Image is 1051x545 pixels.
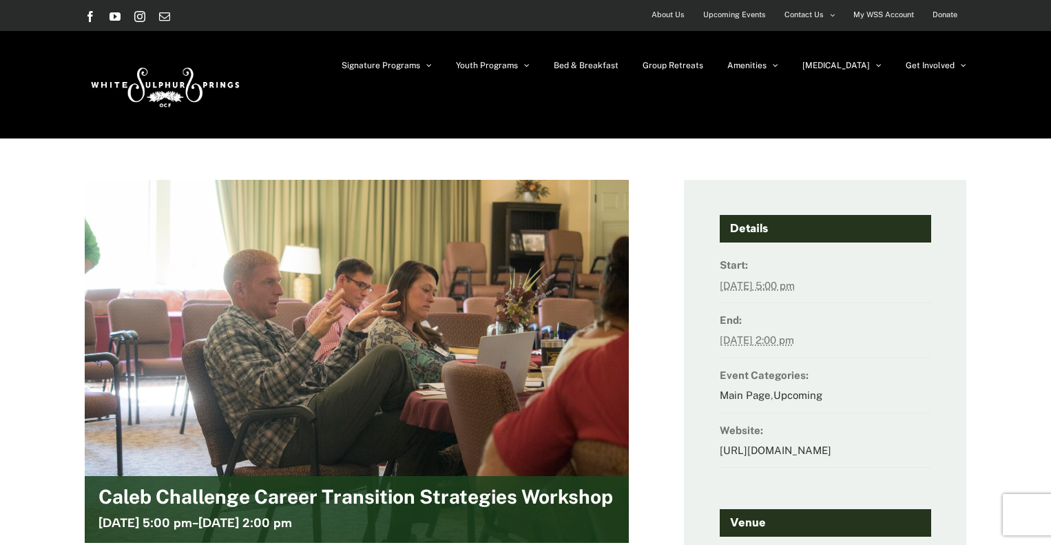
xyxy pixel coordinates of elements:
[198,515,292,531] span: [DATE] 2:00 pm
[802,31,882,100] a: [MEDICAL_DATA]
[853,5,914,25] span: My WSS Account
[720,255,931,275] dt: Start:
[720,509,931,537] h4: Venue
[773,389,822,401] a: Upcoming
[342,31,432,100] a: Signature Programs
[643,31,703,100] a: Group Retreats
[720,389,771,401] a: Main Page
[720,334,794,346] abbr: 2025-11-09
[456,61,518,70] span: Youth Programs
[933,5,957,25] span: Donate
[85,52,243,117] img: White Sulphur Springs Logo
[727,61,767,70] span: Amenities
[802,61,870,70] span: [MEDICAL_DATA]
[720,215,931,243] h4: Details
[720,385,931,413] dd: ,
[906,31,966,100] a: Get Involved
[98,514,292,533] h3: -
[720,280,795,291] abbr: 2025-11-07
[98,486,613,514] h2: Caleb Challenge Career Transition Strategies Workshop
[342,31,966,100] nav: Main Menu
[720,310,931,330] dt: End:
[554,61,618,70] span: Bed & Breakfast
[727,31,778,100] a: Amenities
[720,420,931,440] dt: Website:
[720,365,931,385] dt: Event Categories:
[554,31,618,100] a: Bed & Breakfast
[703,5,766,25] span: Upcoming Events
[456,31,530,100] a: Youth Programs
[720,444,831,456] a: [URL][DOMAIN_NAME]
[784,5,824,25] span: Contact Us
[652,5,685,25] span: About Us
[98,515,192,531] span: [DATE] 5:00 pm
[342,61,420,70] span: Signature Programs
[906,61,955,70] span: Get Involved
[643,61,703,70] span: Group Retreats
